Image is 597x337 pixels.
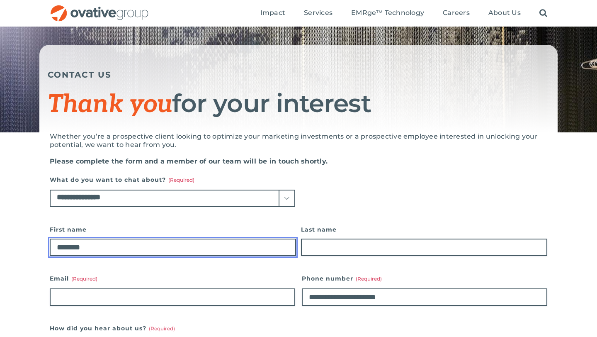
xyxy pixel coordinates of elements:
[304,9,332,18] a: Services
[260,9,285,17] span: Impact
[351,9,424,17] span: EMRge™ Technology
[50,224,296,235] label: First name
[168,177,194,183] span: (Required)
[50,273,295,284] label: Email
[48,70,549,80] h5: CONTACT US
[71,276,97,282] span: (Required)
[48,90,549,118] h1: for your interest
[488,9,521,17] span: About Us
[488,9,521,18] a: About Us
[50,4,149,12] a: OG_Full_horizontal_RGB
[351,9,424,18] a: EMRge™ Technology
[304,9,332,17] span: Services
[302,273,547,284] label: Phone number
[443,9,470,17] span: Careers
[48,90,172,120] span: Thank you
[50,174,295,186] label: What do you want to chat about?
[443,9,470,18] a: Careers
[539,9,547,18] a: Search
[50,157,328,165] strong: Please complete the form and a member of our team will be in touch shortly.
[260,9,285,18] a: Impact
[149,325,175,332] span: (Required)
[356,276,382,282] span: (Required)
[301,224,547,235] label: Last name
[50,322,547,334] label: How did you hear about us?
[50,132,547,149] p: Whether you’re a prospective client looking to optimize your marketing investments or a prospecti...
